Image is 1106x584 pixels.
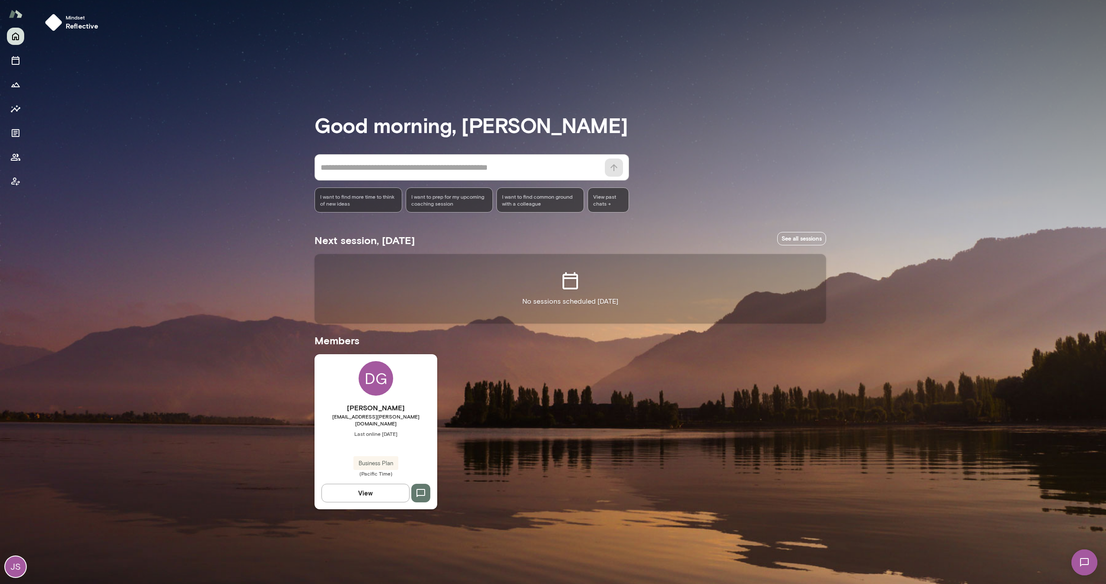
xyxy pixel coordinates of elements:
h6: [PERSON_NAME] [315,403,437,413]
button: Growth Plan [7,76,24,93]
p: No sessions scheduled [DATE] [522,296,618,307]
span: Mindset [66,14,99,21]
h6: reflective [66,21,99,31]
button: Home [7,28,24,45]
h3: Good morning, [PERSON_NAME] [315,113,826,137]
span: Last online [DATE] [315,430,437,437]
h5: Members [315,333,826,347]
button: View [321,484,410,502]
a: See all sessions [777,232,826,245]
button: Documents [7,124,24,142]
div: JS [5,556,26,577]
span: View past chats -> [588,187,629,213]
img: Mento [9,6,22,22]
button: Members [7,149,24,166]
span: I want to find common ground with a colleague [502,193,578,207]
div: I want to find more time to think of new ideas [315,187,402,213]
span: I want to prep for my upcoming coaching session [411,193,488,207]
div: DG [359,361,393,396]
button: Client app [7,173,24,190]
img: mindset [45,14,62,31]
span: I want to find more time to think of new ideas [320,193,397,207]
button: Insights [7,100,24,117]
div: I want to prep for my upcoming coaching session [406,187,493,213]
h5: Next session, [DATE] [315,233,415,247]
span: Business Plan [353,459,398,468]
span: [EMAIL_ADDRESS][PERSON_NAME][DOMAIN_NAME] [315,413,437,427]
button: Mindsetreflective [41,10,105,35]
span: (Pacific Time) [315,470,437,477]
div: I want to find common ground with a colleague [496,187,584,213]
button: Sessions [7,52,24,69]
